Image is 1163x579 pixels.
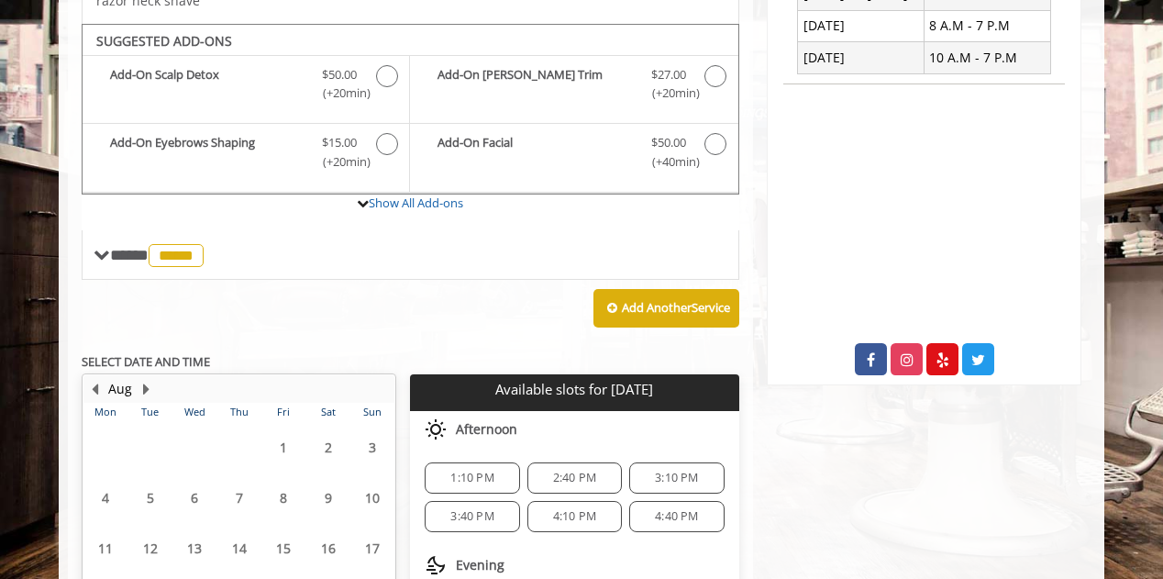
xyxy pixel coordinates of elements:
[92,133,400,176] label: Add-On Eyebrows Shaping
[96,32,232,50] b: SUGGESTED ADD-ONS
[651,65,686,84] span: $27.00
[924,10,1050,41] td: 8 A.M - 7 P.M
[456,558,504,573] span: Evening
[172,403,216,421] th: Wed
[110,65,304,104] b: Add-On Scalp Detox
[553,509,596,524] span: 4:10 PM
[438,133,632,172] b: Add-On Facial
[641,84,695,103] span: (+20min )
[313,84,367,103] span: (+20min )
[798,42,925,73] td: [DATE]
[798,10,925,41] td: [DATE]
[450,471,493,485] span: 1:10 PM
[419,65,728,108] label: Add-On Beard Trim
[593,289,739,328] button: Add AnotherService
[924,42,1050,73] td: 10 A.M - 7 P.M
[127,403,172,421] th: Tue
[641,152,695,172] span: (+40min )
[322,133,357,152] span: $15.00
[629,501,724,532] div: 4:40 PM
[651,133,686,152] span: $50.00
[438,65,632,104] b: Add-On [PERSON_NAME] Trim
[322,65,357,84] span: $50.00
[417,382,731,397] p: Available slots for [DATE]
[622,299,730,316] b: Add Another Service
[138,379,153,399] button: Next Month
[527,501,622,532] div: 4:10 PM
[87,379,102,399] button: Previous Month
[82,24,739,195] div: Scissor Cut Add-onS
[350,403,395,421] th: Sun
[92,65,400,108] label: Add-On Scalp Detox
[655,509,698,524] span: 4:40 PM
[456,422,517,437] span: Afternoon
[629,462,724,494] div: 3:10 PM
[425,554,447,576] img: evening slots
[305,403,349,421] th: Sat
[425,501,519,532] div: 3:40 PM
[527,462,622,494] div: 2:40 PM
[369,195,463,211] a: Show All Add-ons
[82,353,210,370] b: SELECT DATE AND TIME
[450,509,493,524] span: 3:40 PM
[655,471,698,485] span: 3:10 PM
[261,403,305,421] th: Fri
[419,133,728,176] label: Add-On Facial
[216,403,260,421] th: Thu
[553,471,596,485] span: 2:40 PM
[83,403,127,421] th: Mon
[313,152,367,172] span: (+20min )
[110,133,304,172] b: Add-On Eyebrows Shaping
[425,418,447,440] img: afternoon slots
[425,462,519,494] div: 1:10 PM
[108,379,132,399] button: Aug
